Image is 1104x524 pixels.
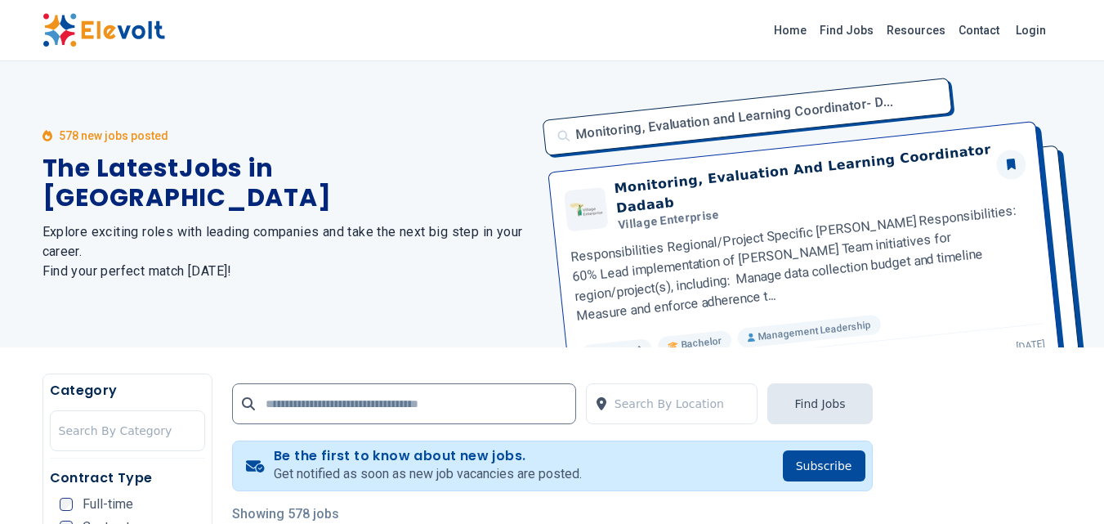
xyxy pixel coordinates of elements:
input: Full-time [60,498,73,511]
h5: Category [50,381,205,401]
h1: The Latest Jobs in [GEOGRAPHIC_DATA] [42,154,533,213]
button: Subscribe [783,450,865,481]
img: Elevolt [42,13,165,47]
h5: Contract Type [50,468,205,488]
h4: Be the first to know about new jobs. [274,448,582,464]
p: 578 new jobs posted [59,128,168,144]
h2: Explore exciting roles with leading companies and take the next big step in your career. Find you... [42,222,533,281]
button: Find Jobs [767,383,872,424]
a: Resources [880,17,952,43]
span: Full-time [83,498,133,511]
a: Login [1006,14,1056,47]
iframe: Chat Widget [1022,446,1104,524]
a: Contact [952,17,1006,43]
p: Showing 578 jobs [232,504,873,524]
p: Get notified as soon as new job vacancies are posted. [274,464,582,484]
a: Find Jobs [813,17,880,43]
a: Home [767,17,813,43]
